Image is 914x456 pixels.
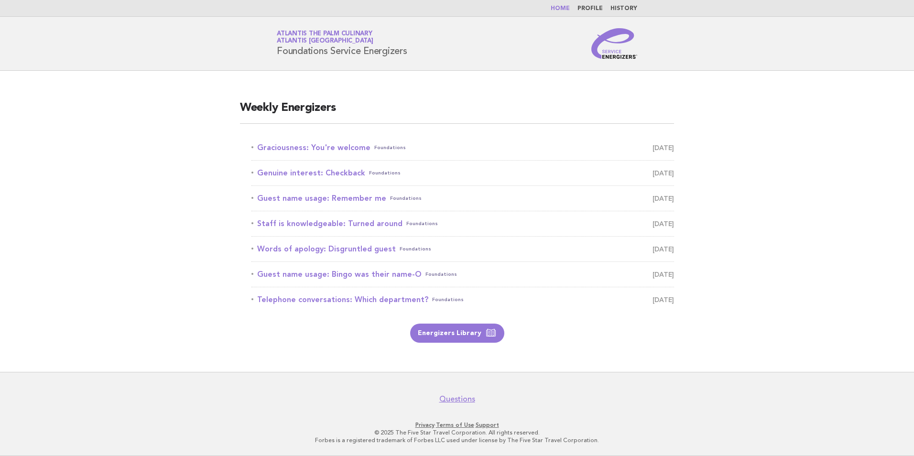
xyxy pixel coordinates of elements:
[653,141,674,154] span: [DATE]
[425,268,457,281] span: Foundations
[551,6,570,11] a: Home
[400,242,431,256] span: Foundations
[251,293,674,306] a: Telephone conversations: Which department?Foundations [DATE]
[432,293,464,306] span: Foundations
[415,422,435,428] a: Privacy
[410,324,504,343] a: Energizers Library
[591,28,637,59] img: Service Energizers
[653,293,674,306] span: [DATE]
[240,100,674,124] h2: Weekly Energizers
[164,429,750,436] p: © 2025 The Five Star Travel Corporation. All rights reserved.
[390,192,422,205] span: Foundations
[277,38,373,44] span: Atlantis [GEOGRAPHIC_DATA]
[251,141,674,154] a: Graciousness: You're welcomeFoundations [DATE]
[251,166,674,180] a: Genuine interest: CheckbackFoundations [DATE]
[653,268,674,281] span: [DATE]
[436,422,474,428] a: Terms of Use
[653,192,674,205] span: [DATE]
[653,217,674,230] span: [DATE]
[577,6,603,11] a: Profile
[369,166,401,180] span: Foundations
[374,141,406,154] span: Foundations
[406,217,438,230] span: Foundations
[610,6,637,11] a: History
[277,31,373,44] a: Atlantis The Palm CulinaryAtlantis [GEOGRAPHIC_DATA]
[251,242,674,256] a: Words of apology: Disgruntled guestFoundations [DATE]
[653,166,674,180] span: [DATE]
[251,192,674,205] a: Guest name usage: Remember meFoundations [DATE]
[251,217,674,230] a: Staff is knowledgeable: Turned aroundFoundations [DATE]
[164,421,750,429] p: · ·
[277,31,407,56] h1: Foundations Service Energizers
[251,268,674,281] a: Guest name usage: Bingo was their name-OFoundations [DATE]
[653,242,674,256] span: [DATE]
[476,422,499,428] a: Support
[439,394,475,404] a: Questions
[164,436,750,444] p: Forbes is a registered trademark of Forbes LLC used under license by The Five Star Travel Corpora...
